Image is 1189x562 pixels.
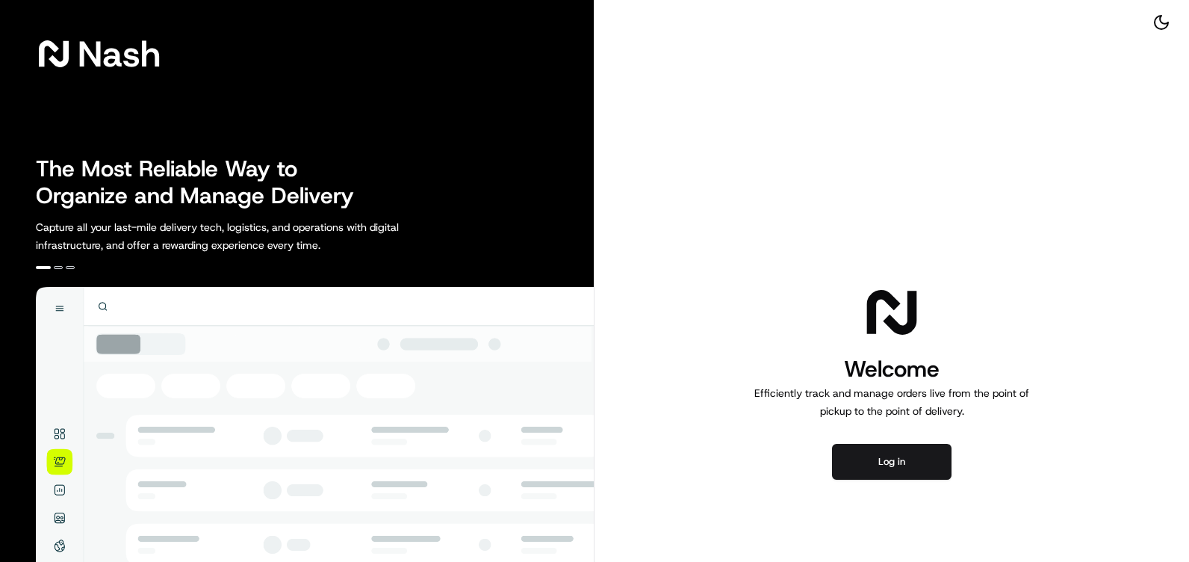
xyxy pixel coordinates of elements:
[748,354,1035,384] h1: Welcome
[78,39,161,69] span: Nash
[748,384,1035,420] p: Efficiently track and manage orders live from the point of pickup to the point of delivery.
[832,444,951,480] button: Log in
[36,218,466,254] p: Capture all your last-mile delivery tech, logistics, and operations with digital infrastructure, ...
[36,155,370,209] h2: The Most Reliable Way to Organize and Manage Delivery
